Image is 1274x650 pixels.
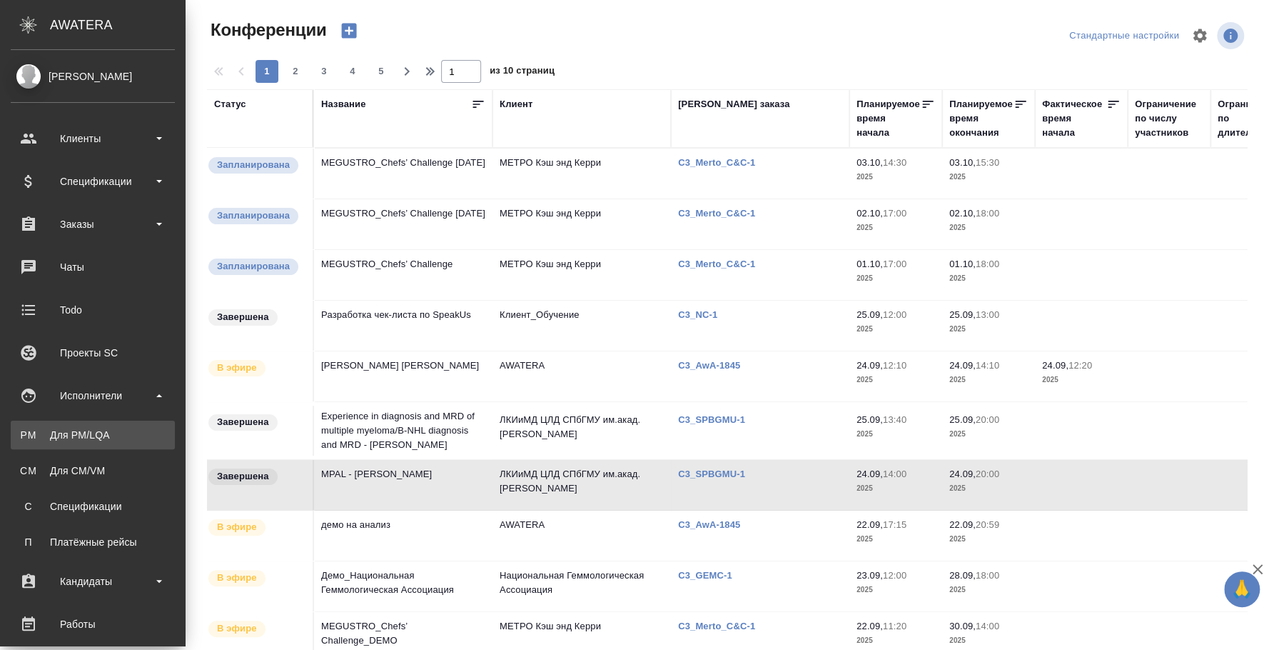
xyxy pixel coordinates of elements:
[11,528,175,556] a: ППлатёжные рейсы
[11,256,175,278] div: Чаты
[314,351,492,401] td: [PERSON_NAME] [PERSON_NAME]
[50,11,186,39] div: AWATERA
[678,570,743,581] a: C3_GEMC-1
[11,421,175,449] a: PMДля PM/LQA
[976,570,999,581] p: 18:00
[949,259,976,269] p: 01.10,
[856,481,935,496] p: 2025
[1183,19,1217,53] span: Настроить таблицу
[217,361,257,375] p: В эфире
[314,250,492,300] td: MEGUSTRO_Chefs’ Challenge
[1066,25,1183,47] div: split button
[1230,574,1254,604] span: 🙏
[4,249,182,285] a: Чаты
[11,385,175,406] div: Исполнители
[856,634,935,648] p: 2025
[949,427,1028,441] p: 2025
[1042,360,1068,371] p: 24.09,
[856,322,935,336] p: 2025
[949,469,976,479] p: 24.09,
[217,259,290,274] p: Запланирована
[883,360,906,371] p: 12:10
[678,414,756,425] a: C3_SPBGMU-1
[678,469,756,479] a: C3_SPBGMU-1
[1224,571,1260,607] button: 🙏
[492,351,671,401] td: AWATERA
[370,60,393,83] button: 5
[949,157,976,168] p: 03.10,
[492,301,671,351] td: Клиент_Обучение
[341,60,364,83] button: 4
[214,97,246,111] div: Статус
[856,621,883,631] p: 22.09,
[313,60,335,83] button: 3
[11,171,175,192] div: Спецификации
[856,414,883,425] p: 25.09,
[217,415,269,429] p: Завершена
[949,621,976,631] p: 30.09,
[492,511,671,561] td: AWATERA
[856,519,883,530] p: 22.09,
[500,97,532,111] div: Клиент
[492,561,671,611] td: Национальная Геммологическая Ассоциация
[18,428,168,442] div: Для PM/LQA
[883,157,906,168] p: 14:30
[976,208,999,219] p: 18:00
[321,97,365,111] div: Название
[949,519,976,530] p: 22.09,
[18,499,168,514] div: Спецификации
[976,157,999,168] p: 15:30
[4,292,182,328] a: Todo
[18,464,168,478] div: Для CM/VM
[949,97,1013,140] div: Планируемое время окончания
[217,520,257,534] p: В эфире
[314,199,492,249] td: MEGUSTRO_Chefs’ Challenge [DATE]
[332,19,366,43] button: Создать
[217,621,257,636] p: В эфире
[217,469,269,484] p: Завершена
[11,69,175,84] div: [PERSON_NAME]
[949,221,1028,235] p: 2025
[11,342,175,364] div: Проекты SC
[883,208,906,219] p: 17:00
[207,19,326,41] span: Конференции
[856,221,935,235] p: 2025
[856,208,883,219] p: 02.10,
[4,606,182,642] a: Работы
[11,128,175,149] div: Клиенты
[883,570,906,581] p: 12:00
[856,97,921,140] div: Планируемое время начала
[314,301,492,351] td: Разработка чек-листа по SpeakUs
[284,60,307,83] button: 2
[856,583,935,597] p: 2025
[11,492,175,521] a: ССпецификации
[856,373,935,387] p: 2025
[856,360,883,371] p: 24.09,
[678,97,789,111] div: [PERSON_NAME] заказа
[678,259,766,269] a: C3_Merto_C&C-1
[949,208,976,219] p: 02.10,
[678,208,766,219] a: C3_Merto_C&C-1
[18,535,168,549] div: Платёжные рейсы
[678,309,728,320] a: C3_NC-1
[856,469,883,479] p: 24.09,
[678,157,766,168] a: C3_Merto_C&C-1
[11,299,175,321] div: Todo
[4,335,182,371] a: Проекты SC
[314,511,492,561] td: демо на анализ
[856,309,883,320] p: 25.09,
[883,259,906,269] p: 17:00
[949,271,1028,286] p: 2025
[856,170,935,184] p: 2025
[678,519,751,530] p: C3_AwA-1845
[949,583,1028,597] p: 2025
[284,64,307,79] span: 2
[314,402,492,459] td: Experience in diagnosis and MRD of multiple myeloma/В-NHL diagnosis and MRD - [PERSON_NAME]
[313,64,335,79] span: 3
